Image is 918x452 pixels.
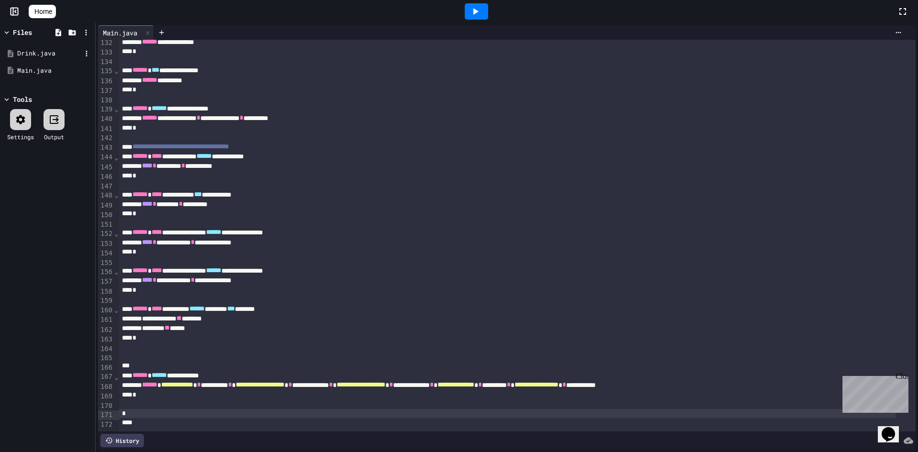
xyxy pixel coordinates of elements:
div: 171 [98,410,114,420]
span: Fold line [114,268,119,276]
div: 156 [98,267,114,277]
div: 165 [98,353,114,363]
div: 139 [98,105,114,114]
div: 149 [98,201,114,210]
div: 148 [98,191,114,200]
span: Fold line [114,154,119,161]
div: 144 [98,153,114,162]
div: 168 [98,382,114,392]
div: 151 [98,220,114,230]
div: 136 [98,77,114,86]
span: Fold line [114,306,119,314]
div: 153 [98,239,114,249]
span: Fold line [114,373,119,381]
span: Fold line [114,191,119,199]
div: 166 [98,363,114,373]
div: 145 [98,163,114,172]
div: 147 [98,182,114,191]
div: 163 [98,335,114,344]
iframe: chat widget [839,372,908,413]
iframe: chat widget [878,414,908,442]
div: 161 [98,315,114,325]
div: Files [13,27,32,37]
span: Fold line [114,105,119,113]
div: Main.java [98,25,154,40]
div: 132 [98,38,114,48]
div: 135 [98,66,114,76]
div: 170 [98,401,114,411]
div: Tools [13,94,32,104]
div: 137 [98,86,114,96]
div: 146 [98,172,114,182]
div: History [100,434,144,447]
div: 167 [98,372,114,382]
div: 159 [98,296,114,306]
div: 160 [98,306,114,315]
div: Main.java [17,66,92,76]
span: Fold line [114,230,119,237]
div: 142 [98,133,114,143]
span: Home [34,7,52,16]
div: Main.java [98,28,142,38]
div: 143 [98,143,114,153]
a: Home [29,5,56,18]
div: 155 [98,258,114,268]
div: Settings [7,132,34,141]
div: 162 [98,325,114,335]
div: 154 [98,249,114,258]
div: 140 [98,114,114,124]
div: Output [44,132,64,141]
div: 138 [98,96,114,105]
div: 150 [98,210,114,220]
div: 157 [98,277,114,287]
div: 134 [98,57,114,67]
div: 152 [98,229,114,239]
div: 133 [98,48,114,57]
div: 172 [98,420,114,430]
div: 164 [98,344,114,354]
div: Chat with us now!Close [4,4,66,61]
div: 141 [98,124,114,134]
div: Drink.java [17,49,81,58]
div: 158 [98,287,114,297]
div: 169 [98,392,114,401]
span: Fold line [114,67,119,75]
